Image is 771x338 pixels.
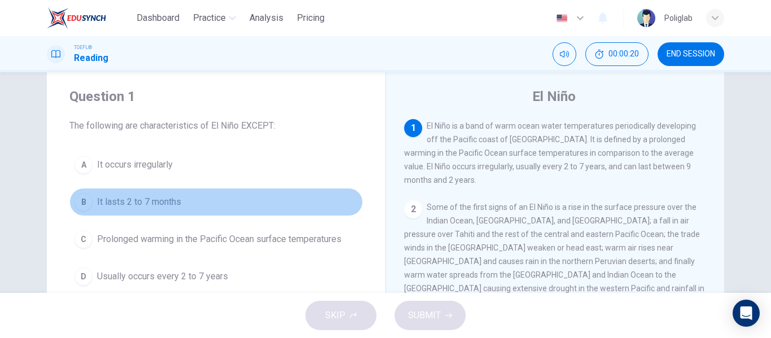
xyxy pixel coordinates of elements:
span: END SESSION [667,50,715,59]
div: Open Intercom Messenger [733,300,760,327]
span: Practice [193,11,226,25]
span: 00:00:20 [608,50,639,59]
button: Practice [189,8,240,28]
div: A [75,156,93,174]
div: Hide [585,42,649,66]
button: AIt occurs irregularly [69,151,363,179]
span: Dashboard [137,11,179,25]
div: 2 [404,200,422,218]
span: It occurs irregularly [97,158,173,172]
h4: El Niño [532,87,576,106]
img: Profile picture [637,9,655,27]
img: EduSynch logo [47,7,106,29]
h1: Reading [74,51,108,65]
span: Analysis [249,11,283,25]
button: BIt lasts 2 to 7 months [69,188,363,216]
div: Poliglab [664,11,693,25]
span: TOEFL® [74,43,92,51]
button: END SESSION [658,42,724,66]
button: CProlonged warming in the Pacific Ocean surface temperatures [69,225,363,253]
button: Analysis [245,8,288,28]
div: D [75,267,93,286]
button: 00:00:20 [585,42,649,66]
span: The following are characteristics of El Niño EXCEPT: [69,119,363,133]
div: C [75,230,93,248]
span: Usually occurs every 2 to 7 years [97,270,228,283]
button: Pricing [292,8,329,28]
button: Dashboard [132,8,184,28]
div: B [75,193,93,211]
div: Mute [553,42,576,66]
span: It lasts 2 to 7 months [97,195,181,209]
h4: Question 1 [69,87,363,106]
span: Some of the first signs of an El Niño is a rise in the surface pressure over the Indian Ocean, [G... [404,203,706,333]
span: El Niño is a band of warm ocean water temperatures periodically developing off the Pacific coast ... [404,121,696,185]
button: DUsually occurs every 2 to 7 years [69,262,363,291]
span: Prolonged warming in the Pacific Ocean surface temperatures [97,232,341,246]
div: 1 [404,119,422,137]
a: EduSynch logo [47,7,132,29]
span: Pricing [297,11,325,25]
img: en [555,14,569,23]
